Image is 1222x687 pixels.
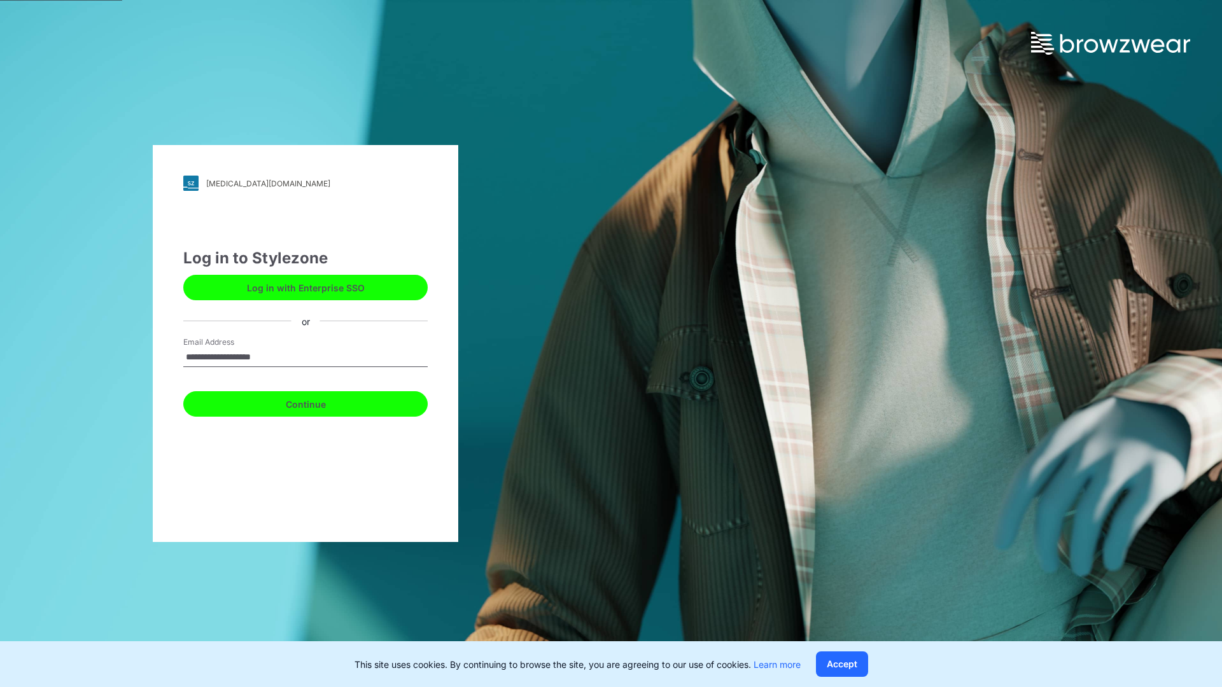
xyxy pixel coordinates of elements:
a: Learn more [754,659,801,670]
button: Accept [816,651,868,677]
button: Continue [183,391,428,417]
p: This site uses cookies. By continuing to browse the site, you are agreeing to our use of cookies. [355,658,801,671]
img: svg+xml;base64,PHN2ZyB3aWR0aD0iMjgiIGhlaWdodD0iMjgiIHZpZXdCb3g9IjAgMCAyOCAyOCIgZmlsbD0ibm9uZSIgeG... [183,176,199,191]
div: [MEDICAL_DATA][DOMAIN_NAME] [206,179,330,188]
div: Log in to Stylezone [183,247,428,270]
img: browzwear-logo.73288ffb.svg [1031,32,1190,55]
a: [MEDICAL_DATA][DOMAIN_NAME] [183,176,428,191]
button: Log in with Enterprise SSO [183,275,428,300]
label: Email Address [183,337,272,348]
div: or [291,314,320,328]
